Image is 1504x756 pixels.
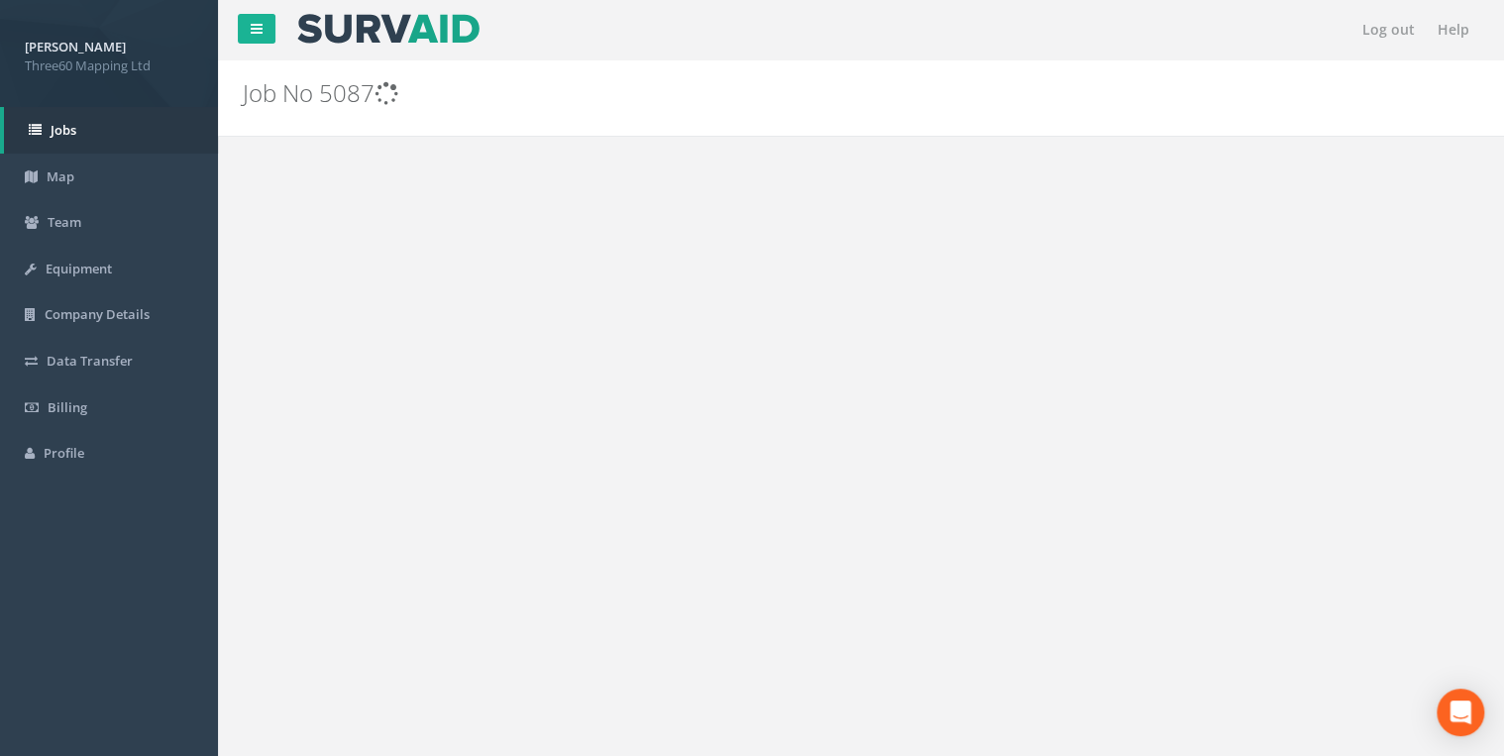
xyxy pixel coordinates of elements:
[45,305,150,323] span: Company Details
[25,38,126,55] strong: [PERSON_NAME]
[1437,689,1484,736] div: Open Intercom Messenger
[44,444,84,462] span: Profile
[48,213,81,231] span: Team
[46,260,112,277] span: Equipment
[25,56,193,75] span: Three60 Mapping Ltd
[243,80,1268,106] h2: Job No 5087
[48,398,87,416] span: Billing
[4,107,218,154] a: Jobs
[25,33,193,74] a: [PERSON_NAME] Three60 Mapping Ltd
[47,352,133,370] span: Data Transfer
[51,121,76,139] span: Jobs
[47,167,74,185] span: Map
